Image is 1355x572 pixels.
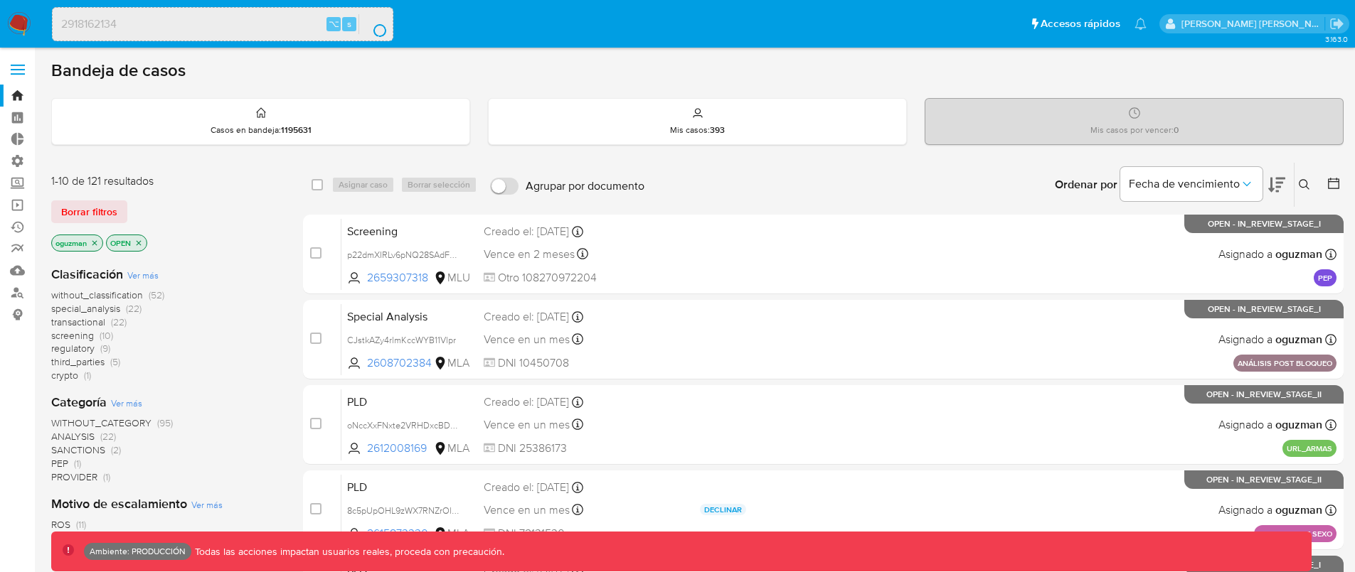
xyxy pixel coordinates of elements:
input: Buscar usuario o caso... [53,15,393,33]
p: Todas las acciones impactan usuarios reales, proceda con precaución. [191,545,504,558]
button: search-icon [358,14,388,34]
span: s [347,17,351,31]
p: Ambiente: PRODUCCIÓN [90,549,186,554]
a: Salir [1329,16,1344,31]
span: ⌥ [329,17,339,31]
span: Accesos rápidos [1041,16,1120,31]
p: omar.guzman@mercadolibre.com.co [1181,17,1325,31]
a: Notificaciones [1135,18,1147,30]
